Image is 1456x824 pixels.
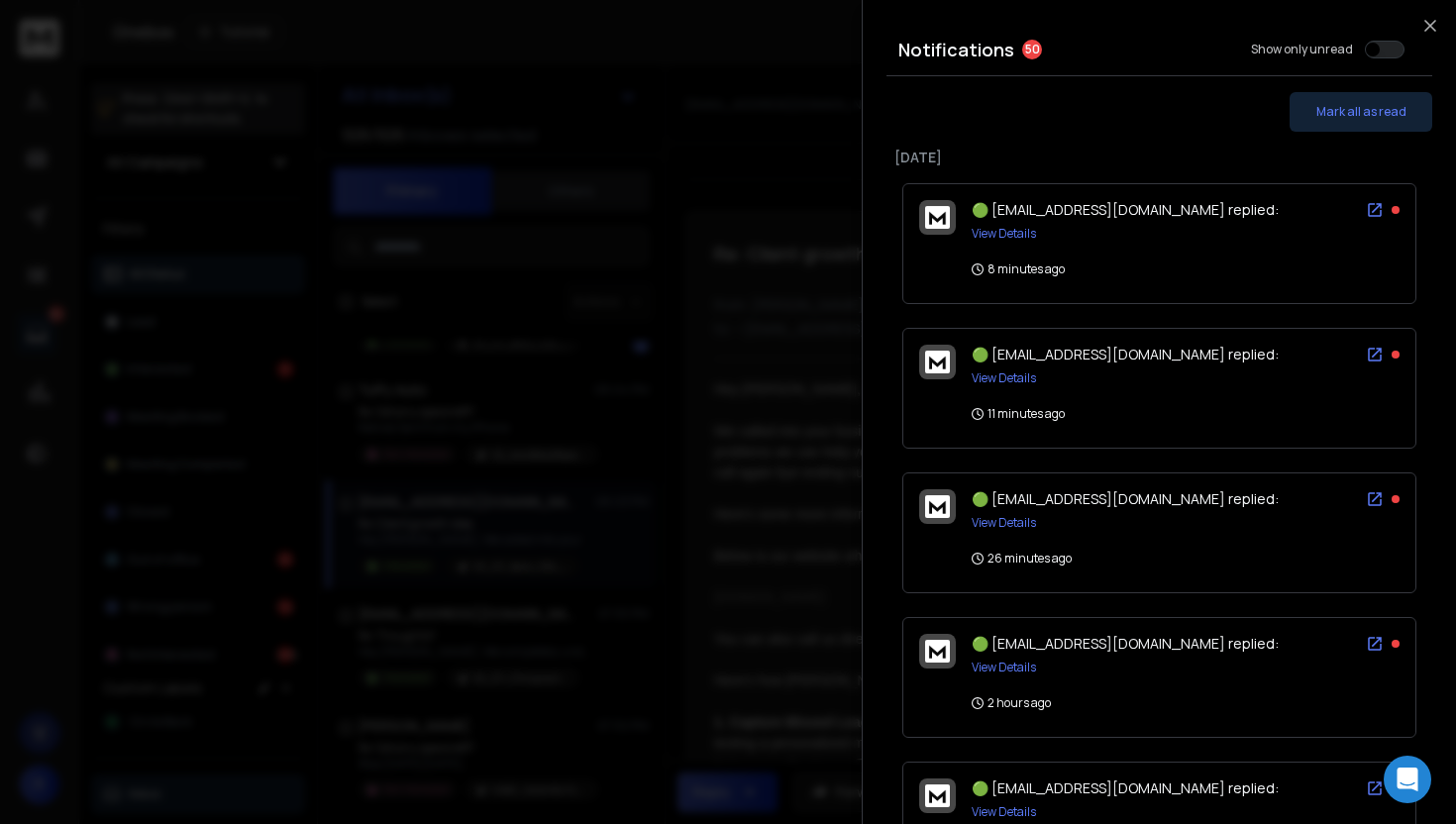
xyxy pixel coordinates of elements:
[898,36,1014,63] h3: Notifications
[972,634,1279,653] span: 🟢 [EMAIL_ADDRESS][DOMAIN_NAME] replied:
[1290,92,1432,132] button: Mark all as read
[1316,104,1406,120] span: Mark all as read
[972,345,1279,363] span: 🟢 [EMAIL_ADDRESS][DOMAIN_NAME] replied:
[1384,756,1431,803] div: Open Intercom Messenger
[972,226,1036,242] button: View Details
[925,495,950,518] img: logo
[1251,42,1353,57] label: Show only unread
[972,778,1279,797] span: 🟢 [EMAIL_ADDRESS][DOMAIN_NAME] replied:
[972,200,1279,219] span: 🟢 [EMAIL_ADDRESS][DOMAIN_NAME] replied:
[894,148,1424,167] p: [DATE]
[972,695,1051,711] p: 2 hours ago
[972,489,1279,508] span: 🟢 [EMAIL_ADDRESS][DOMAIN_NAME] replied:
[925,784,950,807] img: logo
[1022,40,1042,59] span: 50
[925,206,950,229] img: logo
[925,351,950,373] img: logo
[925,640,950,663] img: logo
[972,515,1036,531] button: View Details
[972,406,1065,422] p: 11 minutes ago
[972,804,1036,820] button: View Details
[972,660,1036,675] button: View Details
[972,551,1072,566] p: 26 minutes ago
[972,261,1065,277] p: 8 minutes ago
[972,370,1036,386] button: View Details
